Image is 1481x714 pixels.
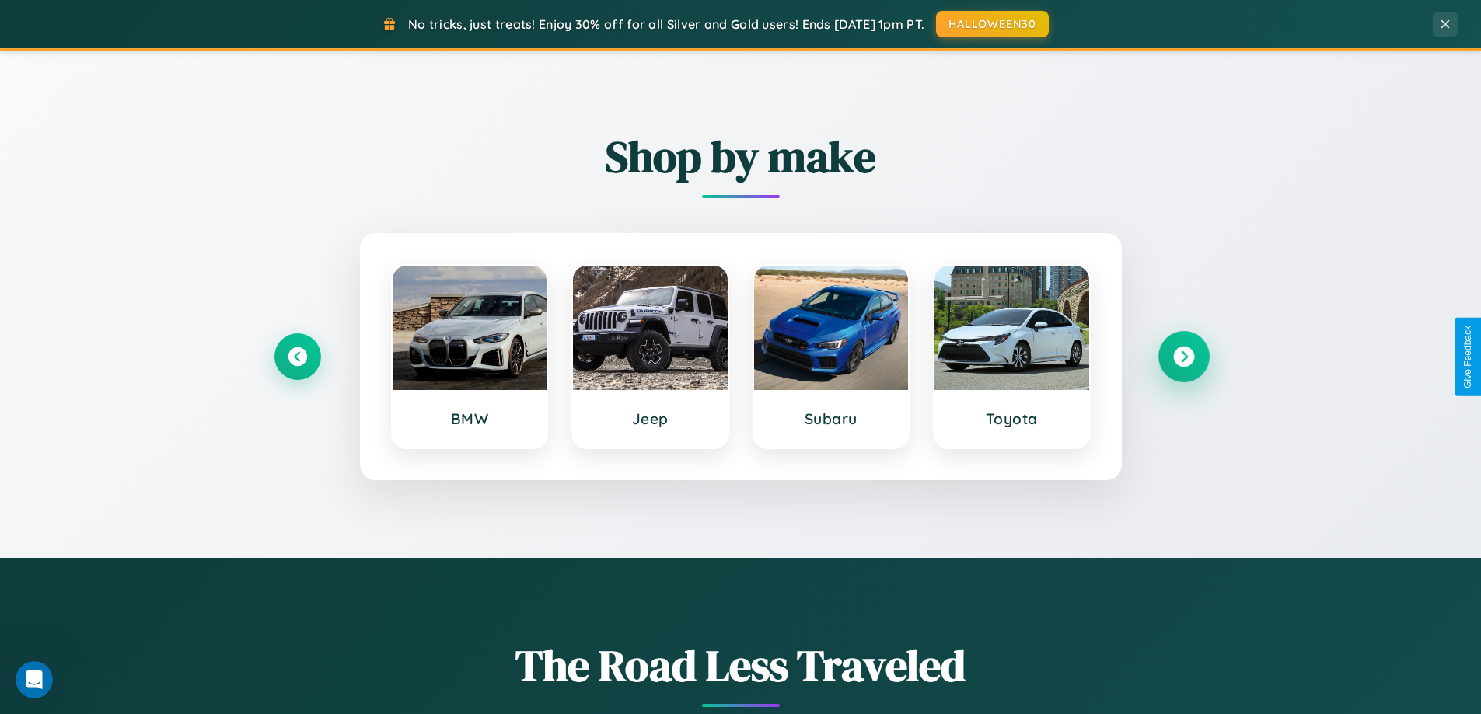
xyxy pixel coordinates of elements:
span: No tricks, just treats! Enjoy 30% off for all Silver and Gold users! Ends [DATE] 1pm PT. [408,16,924,32]
h3: BMW [408,409,532,428]
h2: Shop by make [274,127,1207,186]
iframe: Intercom live chat [16,661,53,698]
h3: Toyota [950,409,1074,428]
button: HALLOWEEN30 [936,11,1049,37]
div: Give Feedback [1462,326,1473,388]
h1: The Road Less Traveled [274,636,1207,695]
h3: Subaru [770,409,893,428]
h3: Jeep [589,409,712,428]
